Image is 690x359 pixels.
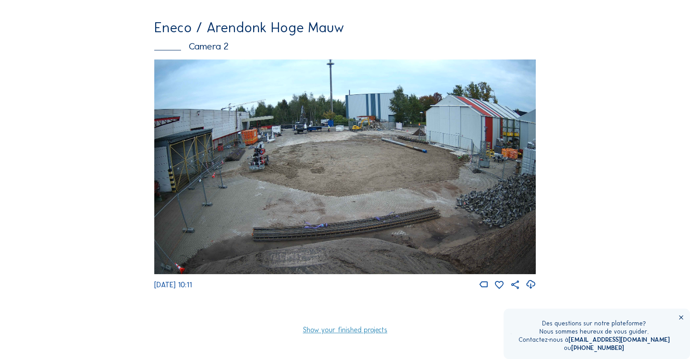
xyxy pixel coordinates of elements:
div: ou [518,344,669,352]
a: [EMAIL_ADDRESS][DOMAIN_NAME] [568,336,669,344]
img: Image [154,59,536,274]
a: Show your finished projects [303,326,387,333]
div: Eneco / Arendonk Hoge Mauw [154,21,536,35]
img: operator [511,320,512,348]
div: Camera 2 [154,41,536,51]
a: [PHONE_NUMBER] [571,344,624,352]
span: [DATE] 10:11 [154,280,192,289]
div: Des questions sur notre plateforme? [518,320,669,328]
div: Nous sommes heureux de vous guider. [518,328,669,336]
div: Contactez-nous à [518,336,669,344]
